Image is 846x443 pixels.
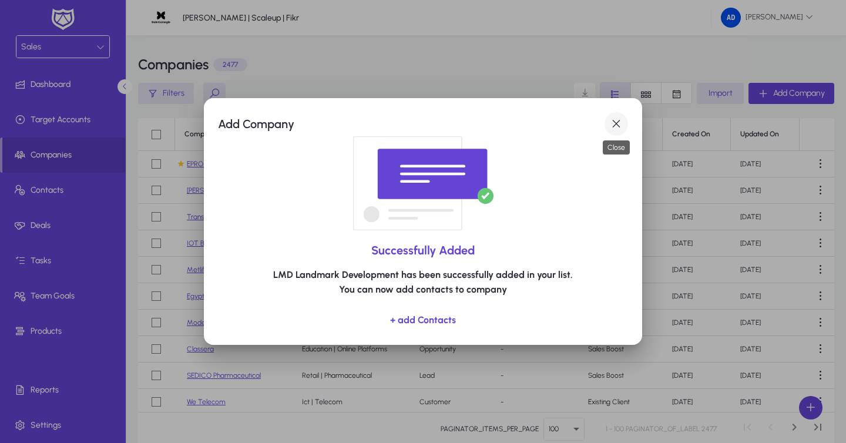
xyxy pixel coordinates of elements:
[218,269,628,280] p: LMD Landmark Development has been successfully added in your list.
[353,136,493,230] img: company-added.png
[390,314,456,325] span: + add Contacts
[218,243,628,257] p: Successfully Added
[385,310,461,331] button: + add Contacts
[218,115,605,133] h1: Add Company
[218,284,628,295] p: You can now add contacts to company
[603,140,630,155] div: Close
